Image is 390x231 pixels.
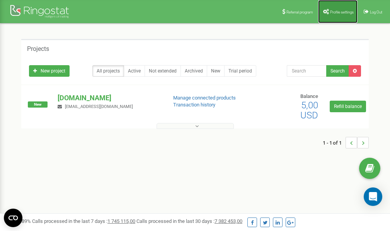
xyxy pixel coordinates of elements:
[124,65,145,77] a: Active
[323,137,346,148] span: 1 - 1 of 1
[27,46,49,52] h5: Projects
[286,10,313,14] span: Referral program
[207,65,225,77] a: New
[92,65,124,77] a: All projects
[173,95,236,101] a: Manage connected products
[181,65,207,77] a: Archived
[364,187,382,206] div: Open Intercom Messenger
[287,65,327,77] input: Search
[173,102,215,108] a: Transaction history
[4,209,22,227] button: Open CMP widget
[224,65,256,77] a: Trial period
[107,218,135,224] u: 1 745 115,00
[330,101,366,112] a: Refill balance
[370,10,382,14] span: Log Out
[136,218,242,224] span: Calls processed in the last 30 days :
[29,65,70,77] a: New project
[326,65,349,77] button: Search
[300,100,318,121] span: 5,00 USD
[300,93,318,99] span: Balance
[145,65,181,77] a: Not extended
[330,10,354,14] span: Profile settings
[32,218,135,224] span: Calls processed in the last 7 days :
[58,93,160,103] p: [DOMAIN_NAME]
[323,129,369,156] nav: ...
[65,104,133,109] span: [EMAIL_ADDRESS][DOMAIN_NAME]
[28,101,48,108] span: New
[215,218,242,224] u: 7 382 453,00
